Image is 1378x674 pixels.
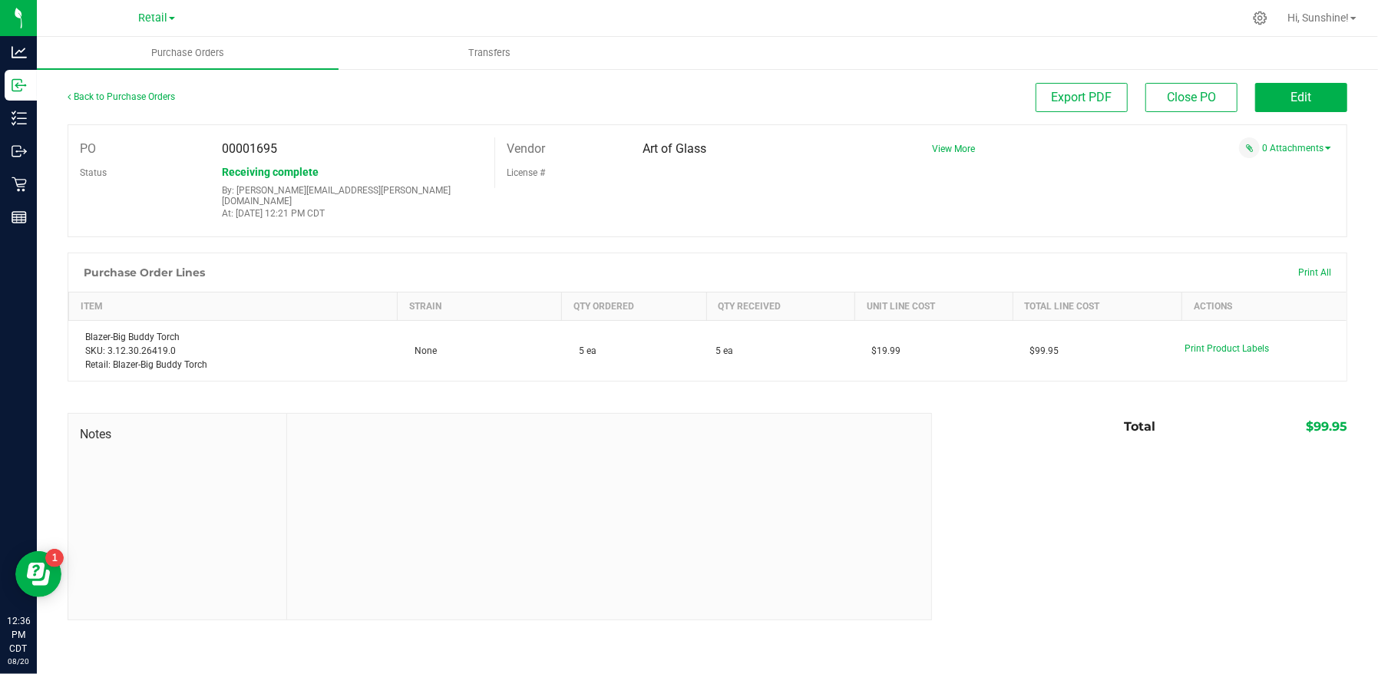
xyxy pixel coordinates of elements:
inline-svg: Analytics [12,45,27,60]
th: Strain [398,292,562,321]
a: 0 Attachments [1262,143,1331,154]
span: Hi, Sunshine! [1287,12,1349,24]
label: PO [80,137,96,160]
h1: Purchase Order Lines [84,266,205,279]
th: Qty Received [706,292,855,321]
inline-svg: Outbound [12,144,27,159]
span: $99.95 [1306,419,1347,434]
label: Vendor [507,137,545,160]
p: At: [DATE] 12:21 PM CDT [222,208,483,219]
span: 00001695 [222,141,277,156]
span: Notes [80,425,275,444]
iframe: Resource center unread badge [45,549,64,567]
button: Export PDF [1036,83,1128,112]
span: Total [1124,419,1155,434]
p: 12:36 PM CDT [7,614,30,656]
span: $99.95 [1022,345,1059,356]
span: Retail [138,12,167,25]
span: $19.99 [864,345,901,356]
a: View More [932,144,975,154]
inline-svg: Reports [12,210,27,225]
th: Total Line Cost [1013,292,1182,321]
span: Print Product Labels [1185,343,1269,354]
th: Unit Line Cost [855,292,1013,321]
a: Purchase Orders [37,37,339,69]
inline-svg: Inventory [12,111,27,126]
p: By: [PERSON_NAME][EMAIL_ADDRESS][PERSON_NAME][DOMAIN_NAME] [222,185,483,206]
iframe: Resource center [15,551,61,597]
p: 08/20 [7,656,30,667]
label: Status [80,161,107,184]
a: Back to Purchase Orders [68,91,175,102]
button: Close PO [1145,83,1238,112]
th: Item [69,292,398,321]
span: Purchase Orders [131,46,245,60]
span: None [407,345,437,356]
span: Export PDF [1052,90,1112,104]
span: Attach a document [1239,137,1260,158]
span: Art of Glass [643,141,707,156]
button: Edit [1255,83,1347,112]
div: Blazer-Big Buddy Torch SKU: 3.12.30.26419.0 Retail: Blazer-Big Buddy Torch [78,330,388,372]
span: Edit [1291,90,1312,104]
span: Receiving complete [222,166,319,178]
label: License # [507,161,545,184]
th: Actions [1182,292,1347,321]
span: Transfers [448,46,531,60]
span: 5 ea [571,345,596,356]
span: 5 ea [715,344,733,358]
span: Close PO [1167,90,1216,104]
span: Print All [1298,267,1331,278]
inline-svg: Retail [12,177,27,192]
th: Qty Ordered [562,292,706,321]
div: Manage settings [1251,11,1270,25]
inline-svg: Inbound [12,78,27,93]
a: Transfers [339,37,640,69]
